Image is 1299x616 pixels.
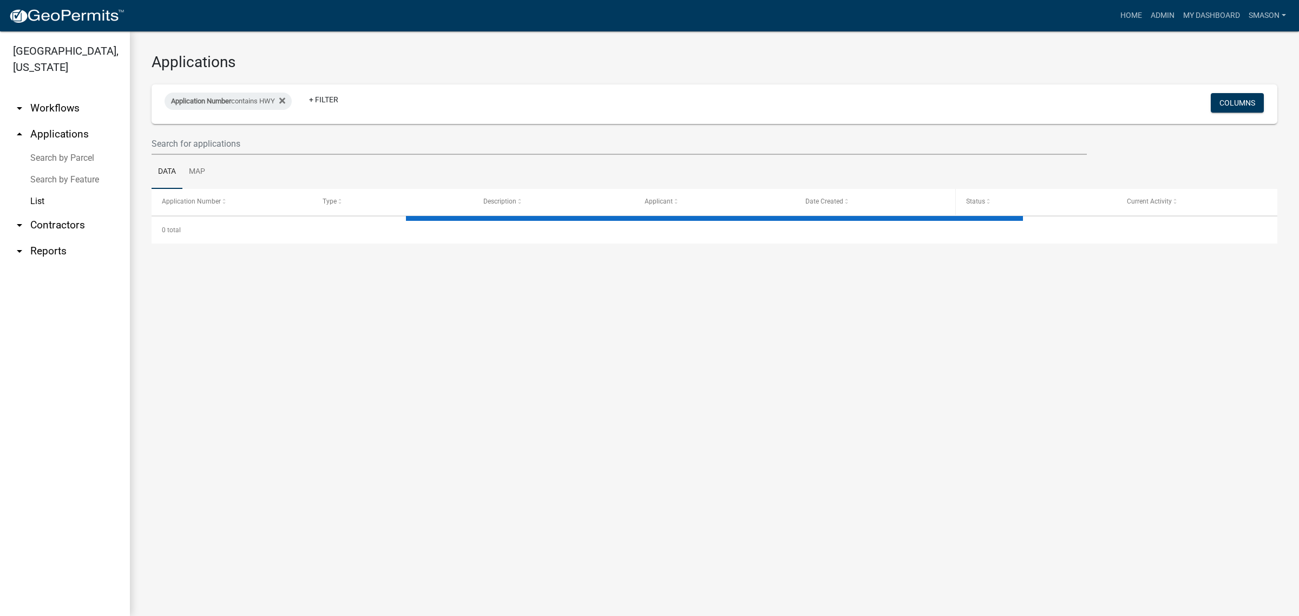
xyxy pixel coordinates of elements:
datatable-header-cell: Application Number [152,189,312,215]
span: Application Number [171,97,231,105]
i: arrow_drop_down [13,102,26,115]
datatable-header-cell: Description [473,189,634,215]
span: Applicant [645,198,673,205]
input: Search for applications [152,133,1087,155]
a: Admin [1146,5,1179,26]
datatable-header-cell: Type [312,189,473,215]
span: Current Activity [1127,198,1172,205]
button: Columns [1211,93,1264,113]
a: Data [152,155,182,189]
span: Status [966,198,985,205]
div: contains HWY [165,93,292,110]
span: Date Created [805,198,843,205]
datatable-header-cell: Applicant [634,189,795,215]
datatable-header-cell: Status [956,189,1117,215]
div: 0 total [152,217,1277,244]
a: Smason [1244,5,1290,26]
a: Home [1116,5,1146,26]
i: arrow_drop_down [13,219,26,232]
span: Application Number [162,198,221,205]
i: arrow_drop_down [13,245,26,258]
datatable-header-cell: Date Created [795,189,956,215]
span: Type [323,198,337,205]
a: + Filter [300,90,347,109]
span: Description [483,198,516,205]
datatable-header-cell: Current Activity [1117,189,1277,215]
a: Map [182,155,212,189]
h3: Applications [152,53,1277,71]
i: arrow_drop_up [13,128,26,141]
a: My Dashboard [1179,5,1244,26]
